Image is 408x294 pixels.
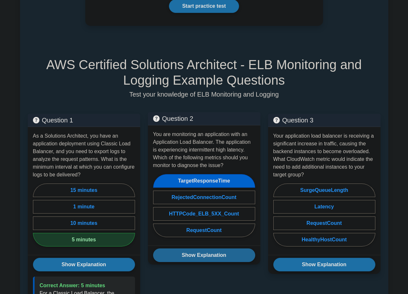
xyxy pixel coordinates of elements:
[273,233,375,247] label: HealthyHostCount
[153,115,255,122] h5: Question 2
[273,132,375,179] p: Your application load balancer is receiving a significant increase in traffic, causing the backen...
[273,200,375,214] label: Latency
[28,90,381,98] p: Test your knowledge of ELB Monitoring and Logging
[273,184,375,197] label: SurgeQueueLength
[33,200,135,214] label: 1 minute
[273,258,375,271] button: Show Explanation
[28,57,381,88] h5: AWS Certified Solutions Architect - ELB Monitoring and Logging Example Questions
[40,283,105,288] span: Correct Answer: 5 minutes
[33,216,135,230] label: 10 minutes
[153,248,255,262] button: Show Explanation
[33,258,135,271] button: Show Explanation
[153,174,255,188] label: TargetResponseTime
[33,132,135,179] p: As a Solutions Architect, you have an application deployment using Classic Load Balancer, and you...
[33,184,135,197] label: 15 minutes
[153,191,255,204] label: RejectedConnectionCount
[153,207,255,221] label: HTTPCode_ELB_5XX_Count
[33,233,135,247] label: 5 minutes
[153,224,255,237] label: RequestCount
[153,131,255,169] p: You are monitoring an application with an Application Load Balancer. The application is experienc...
[33,116,135,124] h5: Question 1
[273,216,375,230] label: RequestCount
[273,116,375,124] h5: Question 3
